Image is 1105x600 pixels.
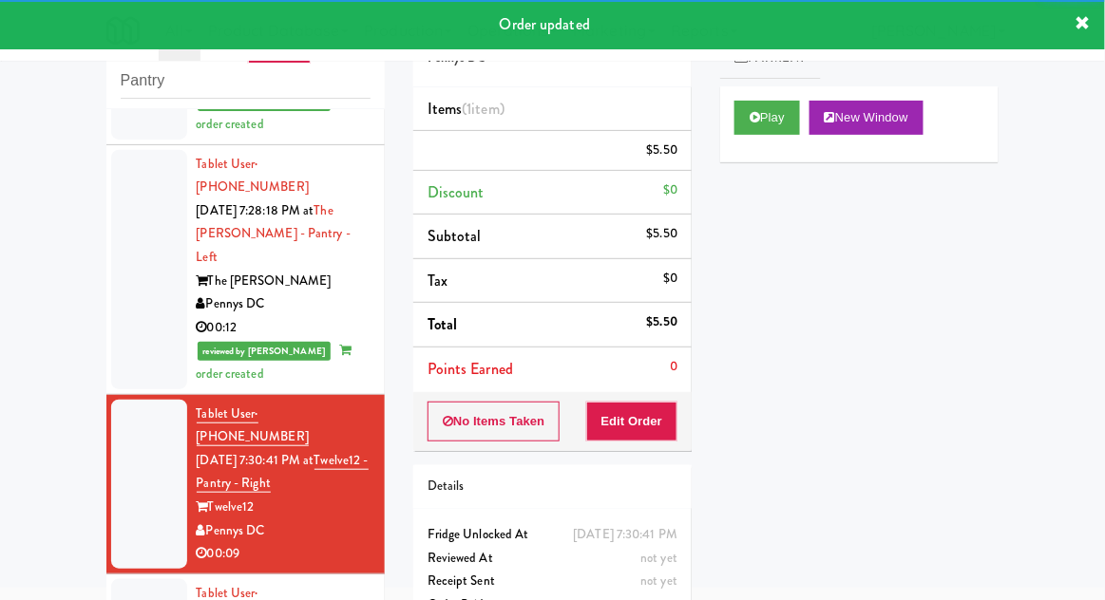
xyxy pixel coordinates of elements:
[670,355,677,379] div: 0
[197,201,351,266] a: The [PERSON_NAME] - Pantry - Left
[428,475,677,498] div: Details
[428,523,677,547] div: Fridge Unlocked At
[197,404,309,447] a: Tablet User· [PHONE_NUMBER]
[197,292,371,316] div: Pennys DC
[573,523,677,547] div: [DATE] 7:30:41 PM
[647,139,678,162] div: $5.50
[663,178,677,202] div: $0
[197,519,371,543] div: Pennys DC
[106,145,385,395] li: Tablet User· [PHONE_NUMBER][DATE] 7:28:18 PM atThe [PERSON_NAME] - Pantry - LeftThe [PERSON_NAME]...
[106,395,385,574] li: Tablet User· [PHONE_NUMBER][DATE] 7:30:41 PM atTwelve12 - Pantry - RightTwelve12Pennys DC00:09
[647,222,678,246] div: $5.50
[428,51,677,66] h5: Pennys DC
[428,547,677,571] div: Reviewed At
[121,64,371,99] input: Search vision orders
[472,98,500,120] ng-pluralize: item
[197,270,371,293] div: The [PERSON_NAME]
[197,155,309,197] a: Tablet User· [PHONE_NUMBER]
[500,13,590,35] span: Order updated
[428,570,677,593] div: Receipt Sent
[428,270,448,291] span: Tax
[428,98,505,120] span: Items
[734,101,800,135] button: Play
[197,451,314,469] span: [DATE] 7:30:41 PM at
[586,402,678,441] button: Edit Order
[197,542,371,566] div: 00:09
[640,549,677,567] span: not yet
[640,572,677,590] span: not yet
[428,313,458,335] span: Total
[462,98,505,120] span: (1 )
[198,342,332,361] span: reviewed by [PERSON_NAME]
[647,310,678,334] div: $5.50
[428,402,561,441] button: No Items Taken
[197,316,371,340] div: 00:12
[197,201,314,219] span: [DATE] 7:28:18 PM at
[428,225,482,247] span: Subtotal
[428,358,513,380] span: Points Earned
[810,101,924,135] button: New Window
[663,267,677,291] div: $0
[197,496,371,519] div: Twelve12
[428,181,485,203] span: Discount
